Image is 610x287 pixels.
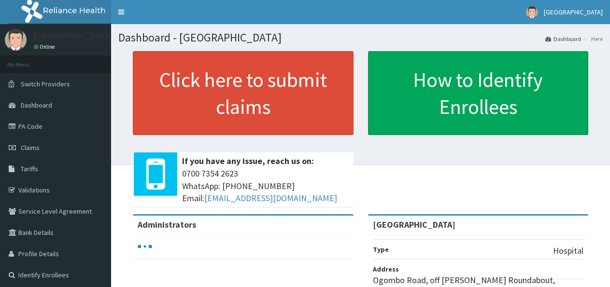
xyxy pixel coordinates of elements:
img: User Image [5,29,27,51]
b: Address [373,265,399,273]
li: Here [582,35,603,43]
a: Online [34,43,57,50]
a: Click here to submit claims [133,51,354,135]
a: Dashboard [545,35,581,43]
b: If you have any issue, reach us on: [182,155,314,166]
b: Type [373,245,389,254]
a: [EMAIL_ADDRESS][DOMAIN_NAME] [204,192,337,204]
h1: Dashboard - [GEOGRAPHIC_DATA] [118,31,603,44]
span: Tariffs [21,164,38,173]
span: [GEOGRAPHIC_DATA] [544,8,603,16]
svg: audio-loading [138,239,152,254]
a: How to Identify Enrollees [368,51,589,135]
span: Claims [21,143,40,152]
img: User Image [526,6,538,18]
span: 0700 7354 2623 WhatsApp: [PHONE_NUMBER] Email: [182,167,349,205]
p: Hospital [553,245,583,257]
p: [GEOGRAPHIC_DATA] [34,31,113,40]
strong: [GEOGRAPHIC_DATA] [373,219,455,230]
b: Administrators [138,219,196,230]
span: Dashboard [21,101,52,109]
span: Switch Providers [21,80,70,88]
